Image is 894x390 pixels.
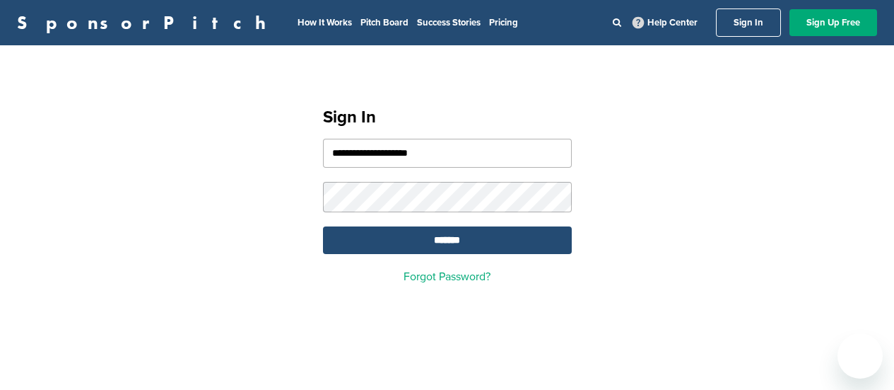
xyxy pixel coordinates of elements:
a: Help Center [630,14,700,31]
a: Success Stories [417,17,481,28]
a: Sign In [716,8,781,37]
h1: Sign In [323,105,572,130]
iframe: Button to launch messaging window [837,333,883,379]
a: Forgot Password? [404,270,490,284]
a: Sign Up Free [789,9,877,36]
a: How It Works [298,17,352,28]
a: Pricing [489,17,518,28]
a: Pitch Board [360,17,408,28]
a: SponsorPitch [17,13,275,32]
